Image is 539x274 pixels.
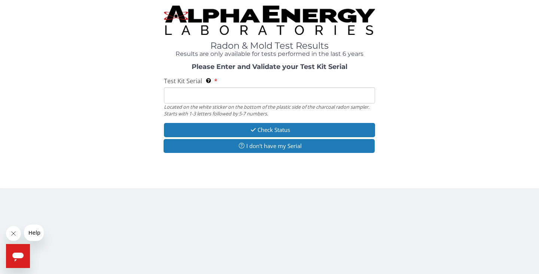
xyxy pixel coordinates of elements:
[164,41,375,51] h1: Radon & Mold Test Results
[6,226,21,241] iframe: Close message
[24,225,44,241] iframe: Message from company
[164,139,375,153] button: I don't have my Serial
[164,123,375,137] button: Check Status
[164,77,202,85] span: Test Kit Serial
[164,51,375,57] h4: Results are only available for tests performed in the last 6 years
[164,6,375,35] img: TightCrop.jpg
[164,103,375,117] div: Located on the white sticker on the bottom of the plastic side of the charcoal radon sampler. Sta...
[6,244,30,268] iframe: Button to launch messaging window
[192,63,347,71] strong: Please Enter and Validate your Test Kit Serial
